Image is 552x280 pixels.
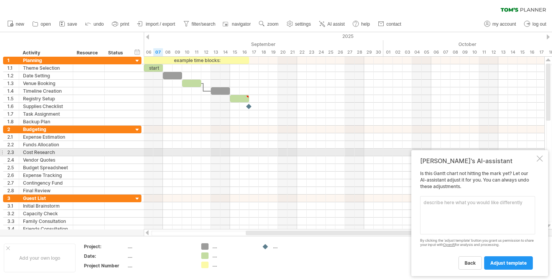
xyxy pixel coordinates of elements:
[240,48,249,56] div: Tuesday, 16 September 2025
[41,21,51,27] span: open
[23,87,69,95] div: Timeline Creation
[108,49,125,57] div: Status
[212,243,254,250] div: ....
[295,21,311,27] span: settings
[77,49,100,57] div: Resource
[7,202,19,210] div: 3.1
[23,95,69,102] div: Registry Setup
[470,48,479,56] div: Friday, 10 October 2025
[83,19,106,29] a: undo
[144,48,153,56] div: Saturday, 6 September 2025
[493,21,516,27] span: my account
[23,110,69,118] div: Task Assignment
[7,141,19,148] div: 2.2
[182,48,192,56] div: Wednesday, 10 September 2025
[144,57,249,64] div: example time blocks:
[23,118,69,125] div: Backup Plan
[393,48,402,56] div: Thursday, 2 October 2025
[420,170,535,269] div: Is this Gantt chart not hitting the mark yet? Let our AI-assistant adjust it for you. You can alw...
[7,164,19,171] div: 2.5
[23,64,69,72] div: Theme Selection
[128,262,192,269] div: ....
[527,48,537,56] div: Thursday, 16 October 2025
[7,133,19,141] div: 2.1
[192,48,201,56] div: Thursday, 11 September 2025
[420,157,535,165] div: [PERSON_NAME]'s AI-assistant
[57,19,79,29] a: save
[96,40,383,48] div: September 2025
[23,202,69,210] div: Initial Brainstorm
[345,48,355,56] div: Saturday, 27 September 2025
[23,149,69,156] div: Cost Research
[450,48,460,56] div: Wednesday, 8 October 2025
[7,179,19,187] div: 2.7
[335,48,345,56] div: Friday, 26 September 2025
[537,48,546,56] div: Friday, 17 October 2025
[23,141,69,148] div: Funds Allocation
[23,49,69,57] div: Activity
[23,80,69,87] div: Venue Booking
[517,48,527,56] div: Wednesday, 15 October 2025
[522,19,549,29] a: log out
[201,48,211,56] div: Friday, 12 September 2025
[278,48,287,56] div: Saturday, 20 September 2025
[361,21,370,27] span: help
[7,156,19,164] div: 2.4
[7,195,19,202] div: 3
[7,118,19,125] div: 1.8
[128,253,192,259] div: ....
[273,243,315,250] div: ....
[7,126,19,133] div: 2
[508,48,517,56] div: Tuesday, 14 October 2025
[297,48,307,56] div: Monday, 22 September 2025
[376,19,404,29] a: contact
[532,21,546,27] span: log out
[441,48,450,56] div: Tuesday, 7 October 2025
[355,48,364,56] div: Sunday, 28 September 2025
[7,103,19,110] div: 1.6
[128,243,192,250] div: ....
[317,19,347,29] a: AI assist
[23,218,69,225] div: Family Consultation
[232,21,251,27] span: navigator
[23,156,69,164] div: Vendor Quotes
[84,253,126,259] div: Date:
[285,19,313,29] a: settings
[316,48,326,56] div: Wednesday, 24 September 2025
[120,21,129,27] span: print
[163,48,172,56] div: Monday, 8 September 2025
[7,64,19,72] div: 1.1
[23,210,69,217] div: Capacity Check
[7,110,19,118] div: 1.7
[383,48,393,56] div: Wednesday, 1 October 2025
[84,243,126,250] div: Project:
[16,21,24,27] span: new
[490,260,527,266] span: adjust template
[326,48,335,56] div: Thursday, 25 September 2025
[307,48,316,56] div: Tuesday, 23 September 2025
[489,48,498,56] div: Sunday, 12 October 2025
[327,21,345,27] span: AI assist
[30,19,53,29] a: open
[249,48,259,56] div: Wednesday, 17 September 2025
[84,262,126,269] div: Project Number
[5,19,26,29] a: new
[7,218,19,225] div: 3.3
[7,87,19,95] div: 1.4
[465,260,476,266] span: back
[23,72,69,79] div: Date Setting
[460,48,470,56] div: Thursday, 9 October 2025
[220,48,230,56] div: Sunday, 14 September 2025
[7,57,19,64] div: 1
[7,80,19,87] div: 1.3
[257,19,281,29] a: zoom
[212,252,254,259] div: ....
[230,48,240,56] div: Monday, 15 September 2025
[23,103,69,110] div: Supplies Checklist
[7,72,19,79] div: 1.2
[222,19,253,29] a: navigator
[23,195,69,202] div: Guest List
[484,256,533,270] a: adjust template
[153,48,163,56] div: Sunday, 7 September 2025
[172,48,182,56] div: Tuesday, 9 September 2025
